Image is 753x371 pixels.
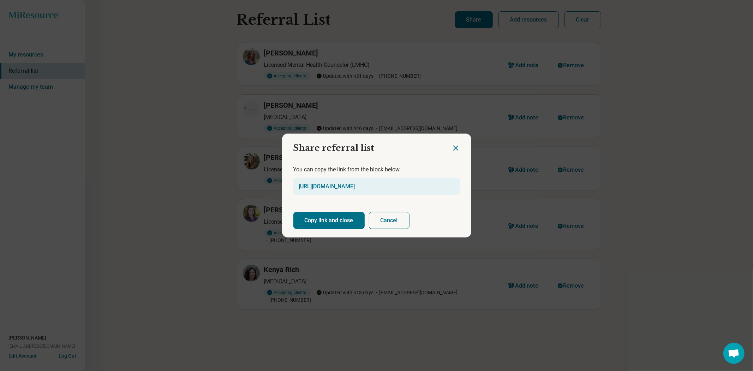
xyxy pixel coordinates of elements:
a: [URL][DOMAIN_NAME] [299,183,355,190]
button: Close dialog [452,144,460,152]
button: Cancel [369,212,410,229]
button: Copy link and close [293,212,365,229]
p: You can copy the link from the block below [293,165,460,174]
h2: Share referral list [282,134,452,157]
